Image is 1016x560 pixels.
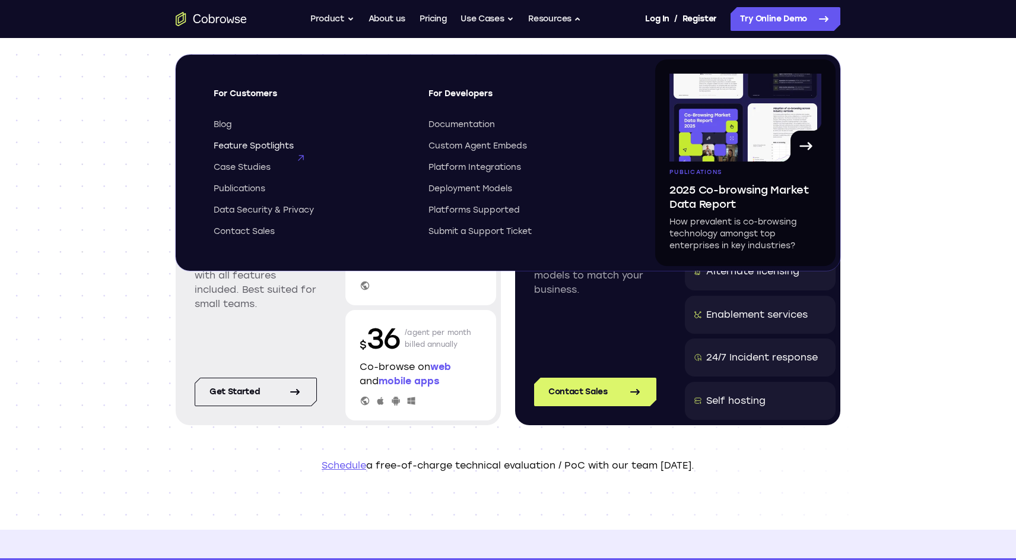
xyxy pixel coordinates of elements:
[428,183,512,195] span: Deployment Models
[214,88,407,109] span: For Customers
[214,119,231,131] span: Blog
[706,350,818,365] div: 24/7 Incident response
[379,375,439,387] span: mobile apps
[682,7,717,31] a: Register
[706,264,799,279] div: Alternate licensing
[674,12,678,26] span: /
[214,183,265,195] span: Publications
[428,204,520,216] span: Platforms Supported
[428,204,622,216] a: Platforms Supported
[428,119,622,131] a: Documentation
[428,162,622,173] a: Platform Integrations
[645,7,669,31] a: Log In
[669,183,821,211] span: 2025 Co-browsing Market Data Report
[310,7,354,31] button: Product
[214,183,407,195] a: Publications
[214,204,314,216] span: Data Security & Privacy
[534,378,656,406] a: Contact Sales
[534,254,656,297] p: Enterprise pricing models to match your business.
[322,460,366,471] a: Schedule
[214,119,407,131] a: Blog
[428,226,622,238] a: Submit a Support Ticket
[176,458,840,473] p: a free-of-charge technical evaluation / PoC with our team [DATE].
[428,140,527,152] span: Custom Agent Embeds
[214,226,275,238] span: Contact Sales
[428,183,622,195] a: Deployment Models
[428,162,521,173] span: Platform Integrations
[214,204,407,216] a: Data Security & Privacy
[428,88,622,109] span: For Developers
[176,12,247,26] a: Go to the home page
[461,7,514,31] button: Use Cases
[528,7,582,31] button: Resources
[706,394,766,408] div: Self hosting
[405,319,471,357] p: /agent per month billed annually
[706,308,808,322] div: Enablement services
[214,162,271,173] span: Case Studies
[214,162,407,173] a: Case Studies
[195,254,317,311] p: Simple per agent pricing with all features included. Best suited for small teams.
[731,7,840,31] a: Try Online Demo
[420,7,447,31] a: Pricing
[214,140,294,152] span: Feature Spotlights
[360,360,482,388] p: Co-browse on and
[428,226,532,238] span: Submit a Support Ticket
[360,338,367,352] span: $
[669,74,821,162] img: A page from the browsing market ebook
[360,319,400,357] p: 36
[669,169,722,176] span: Publications
[669,216,821,252] p: How prevalent is co-browsing technology amongst top enterprises in key industries?
[369,7,405,31] a: About us
[430,361,451,372] span: web
[195,378,317,406] a: Get started
[214,140,407,152] a: Feature Spotlights
[214,226,407,238] a: Contact Sales
[428,119,495,131] span: Documentation
[428,140,622,152] a: Custom Agent Embeds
